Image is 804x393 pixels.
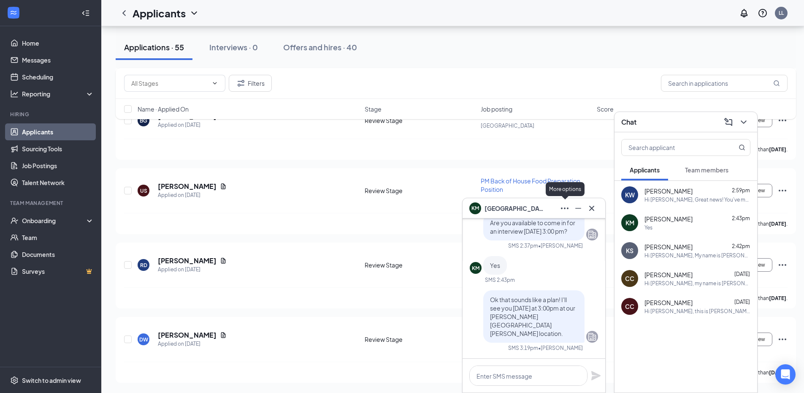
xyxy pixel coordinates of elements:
[621,117,636,127] h3: Chat
[139,336,148,343] div: DW
[22,52,94,68] a: Messages
[773,80,780,87] svg: MagnifyingGlass
[644,215,693,223] span: [PERSON_NAME]
[571,202,585,215] button: Minimize
[558,202,571,215] button: Ellipses
[626,246,633,255] div: KS
[737,115,750,129] button: ChevronDown
[481,105,512,113] span: Job posting
[140,187,147,194] div: US
[587,229,597,240] svg: Company
[22,263,94,280] a: SurveysCrown
[591,371,601,381] svg: Plane
[365,186,476,195] div: Review Stage
[131,79,208,88] input: All Stages
[22,157,94,174] a: Job Postings
[22,174,94,191] a: Talent Network
[209,42,258,52] div: Interviews · 0
[758,8,768,18] svg: QuestionInfo
[10,90,19,98] svg: Analysis
[365,261,476,269] div: Review Stage
[546,182,585,196] div: More options
[211,80,218,87] svg: ChevronDown
[732,215,750,221] span: 2:43pm
[777,334,788,344] svg: Ellipses
[769,221,786,227] b: [DATE]
[734,271,750,277] span: [DATE]
[229,75,272,92] button: Filter Filters
[722,115,735,129] button: ComposeMessage
[140,262,147,269] div: RD
[779,9,784,16] div: LL
[220,332,227,338] svg: Document
[739,144,745,151] svg: MagnifyingGlass
[585,202,598,215] button: Cross
[490,262,500,269] span: Yes
[283,42,357,52] div: Offers and hires · 40
[22,123,94,140] a: Applicants
[508,344,538,352] div: SMS 3:19pm
[587,332,597,342] svg: Company
[769,369,786,376] b: [DATE]
[481,177,580,193] span: PM Back of House Food Preparation Position
[775,364,796,385] div: Open Intercom Messenger
[9,8,18,17] svg: WorkstreamLogo
[644,280,750,287] div: Hi [PERSON_NAME], my name is [PERSON_NAME], and I am the HR Director at [GEOGRAPHIC_DATA] [DEMOGR...
[236,78,246,88] svg: Filter
[10,376,19,385] svg: Settings
[22,229,94,246] a: Team
[538,242,583,249] span: • [PERSON_NAME]
[158,265,227,274] div: Applied on [DATE]
[22,35,94,52] a: Home
[538,344,583,352] span: • [PERSON_NAME]
[158,256,217,265] h5: [PERSON_NAME]
[10,199,92,207] div: Team Management
[644,243,693,251] span: [PERSON_NAME]
[158,340,227,348] div: Applied on [DATE]
[734,299,750,305] span: [DATE]
[777,260,788,270] svg: Ellipses
[119,8,129,18] svg: ChevronLeft
[490,219,575,235] span: Are you available to come in for an interview [DATE] 3:00 pm?
[644,270,693,279] span: [PERSON_NAME]
[573,203,583,213] svg: Minimize
[644,308,750,315] div: Hi [PERSON_NAME], this is [PERSON_NAME], HR Director at [GEOGRAPHIC_DATA] [DEMOGRAPHIC_DATA]-fil-...
[625,302,634,311] div: CC
[630,166,660,174] span: Applicants
[158,182,217,191] h5: [PERSON_NAME]
[625,274,634,283] div: CC
[685,166,728,174] span: Team members
[220,183,227,190] svg: Document
[22,140,94,157] a: Sourcing Tools
[508,242,538,249] div: SMS 2:37pm
[644,298,693,307] span: [PERSON_NAME]
[723,117,734,127] svg: ComposeMessage
[560,203,570,213] svg: Ellipses
[597,105,614,113] span: Score
[124,42,184,52] div: Applications · 55
[365,335,476,344] div: Review Stage
[739,8,749,18] svg: Notifications
[138,105,189,113] span: Name · Applied On
[739,117,749,127] svg: ChevronDown
[472,265,479,272] div: KM
[22,90,95,98] div: Reporting
[644,224,652,231] div: Yes
[189,8,199,18] svg: ChevronDown
[220,257,227,264] svg: Document
[365,105,382,113] span: Stage
[644,196,750,203] div: Hi [PERSON_NAME], Great news! You've moved on to the next stage of the application. We have a few...
[622,139,722,156] input: Search applicant
[158,191,227,199] div: Applied on [DATE]
[625,191,635,199] div: KW
[769,295,786,301] b: [DATE]
[587,203,597,213] svg: Cross
[777,186,788,196] svg: Ellipses
[133,6,186,20] h1: Applicants
[644,187,693,195] span: [PERSON_NAME]
[22,246,94,263] a: Documents
[22,216,87,225] div: Onboarding
[485,204,544,213] span: [GEOGRAPHIC_DATA] [PERSON_NAME]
